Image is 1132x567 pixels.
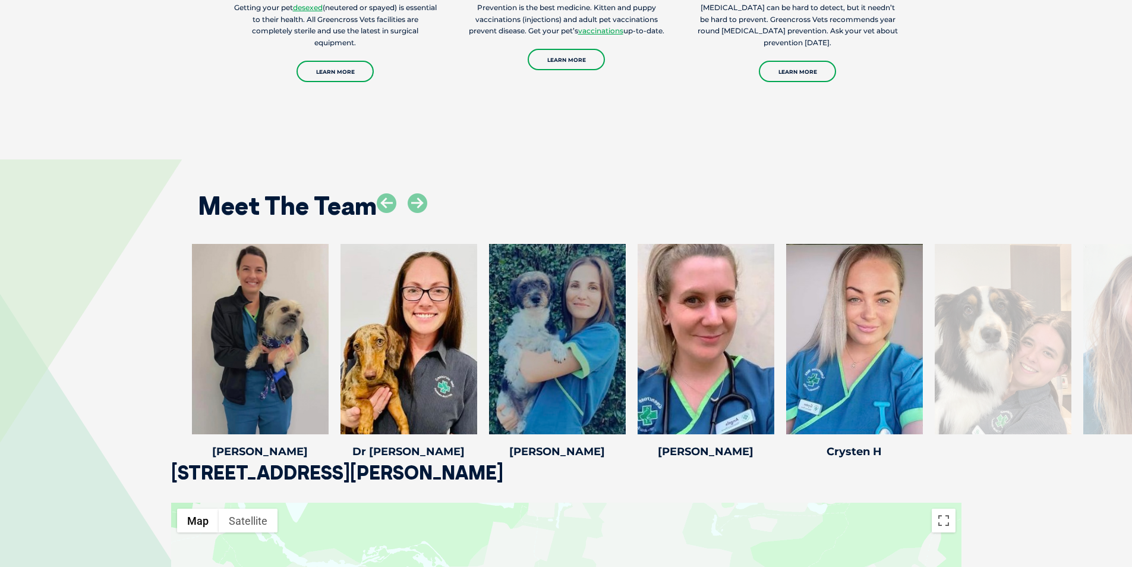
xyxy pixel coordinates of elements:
a: Learn More [297,61,374,82]
h2: Meet The Team [198,193,377,218]
button: Show satellite imagery [219,509,278,532]
h4: [PERSON_NAME] [489,446,626,457]
a: Learn More [528,49,605,70]
a: desexed [293,3,323,12]
p: Prevention is the best medicine. Kitten and puppy vaccinations (injections) and adult pet vaccina... [465,2,669,37]
p: Getting your pet (neutered or spayed) is essential to their health. All Greencross Vets facilitie... [234,2,437,49]
p: [MEDICAL_DATA] can be hard to detect, but it needn’t be hard to prevent. Greencross Vets recommen... [696,2,900,49]
h4: Crysten H [786,446,923,457]
a: Learn More [759,61,836,82]
h4: [PERSON_NAME] [638,446,774,457]
button: Show street map [177,509,219,532]
button: Toggle fullscreen view [932,509,956,532]
h4: Dr [PERSON_NAME] [340,446,477,457]
a: vaccinations [578,26,623,35]
h4: [PERSON_NAME] [192,446,329,457]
